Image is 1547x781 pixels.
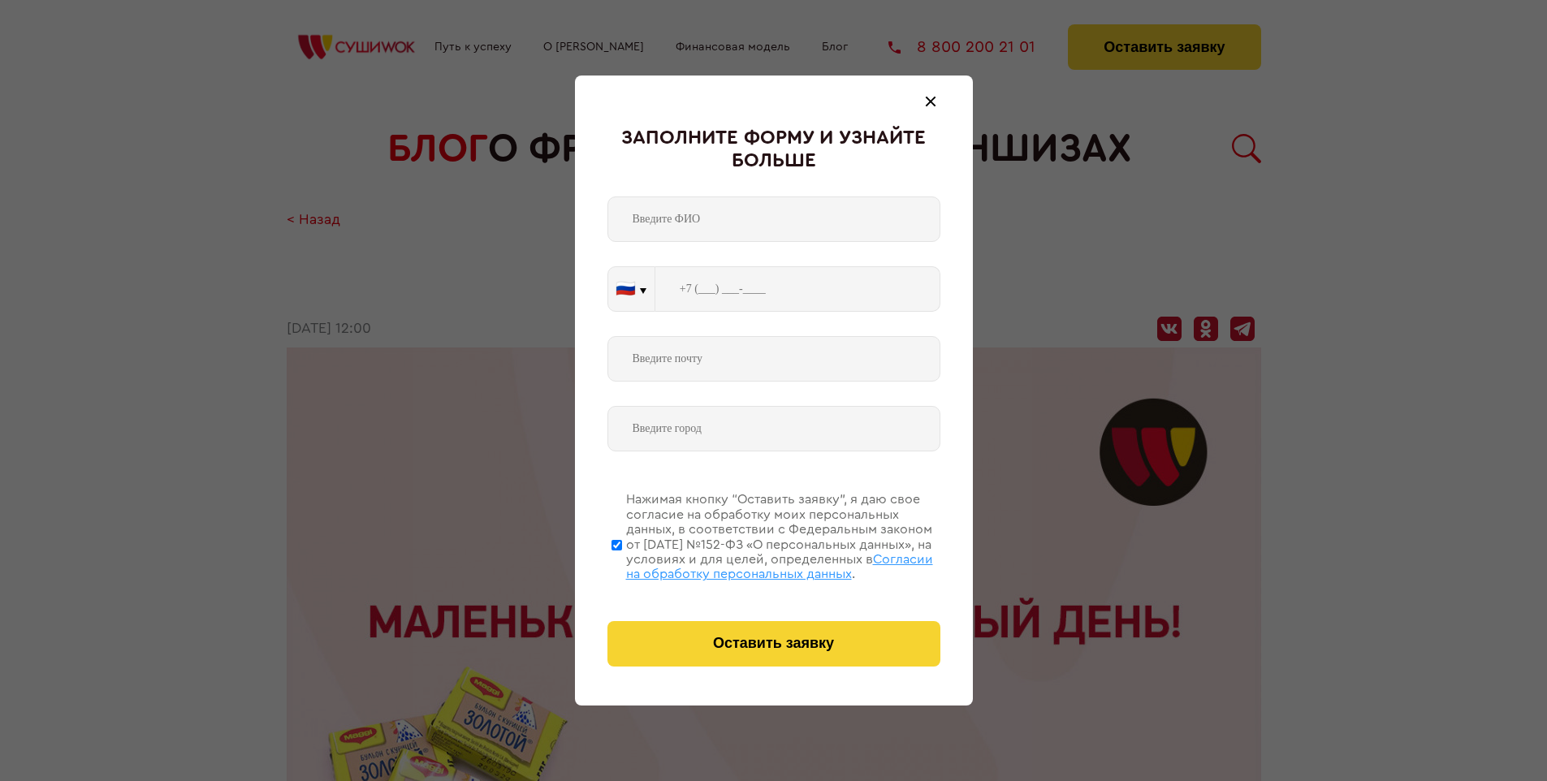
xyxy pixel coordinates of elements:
button: Оставить заявку [607,621,940,667]
div: Заполните форму и узнайте больше [607,127,940,172]
input: Введите почту [607,336,940,382]
span: Согласии на обработку персональных данных [626,553,933,580]
div: Нажимая кнопку “Оставить заявку”, я даю свое согласие на обработку моих персональных данных, в со... [626,492,940,581]
input: Введите город [607,406,940,451]
input: +7 (___) ___-____ [655,266,940,312]
input: Введите ФИО [607,196,940,242]
button: 🇷🇺 [608,267,655,311]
